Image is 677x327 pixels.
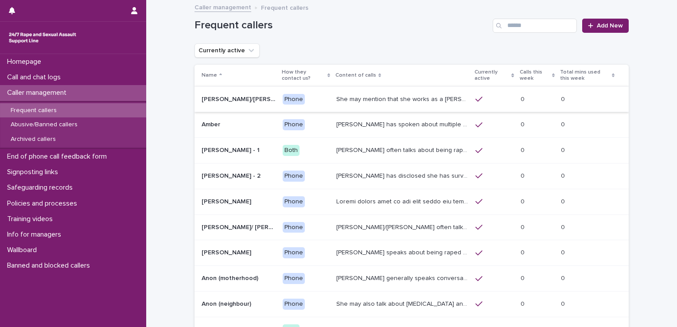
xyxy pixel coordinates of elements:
img: rhQMoQhaT3yELyF149Cw [7,29,78,47]
div: Both [283,145,300,156]
p: Amber has spoken about multiple experiences of sexual abuse. Amber told us she is now 18 (as of 0... [336,119,470,128]
p: Calls this week [520,67,550,84]
input: Search [493,19,577,33]
a: Caller management [195,2,251,12]
tr: [PERSON_NAME]/[PERSON_NAME] (Anon/'I don't know'/'I can't remember')[PERSON_NAME]/[PERSON_NAME] (... [195,86,629,112]
p: Wallboard [4,246,44,254]
p: Amber [202,119,222,128]
p: Currently active [475,67,509,84]
tr: [PERSON_NAME] - 1[PERSON_NAME] - 1 Both[PERSON_NAME] often talks about being raped a night before... [195,138,629,163]
p: 0 [561,247,567,257]
p: 0 [521,119,526,128]
tr: [PERSON_NAME][PERSON_NAME] PhoneLoremi dolors amet co adi elit seddo eiu tempor in u labor et dol... [195,189,629,214]
p: [PERSON_NAME] [202,247,253,257]
tr: [PERSON_NAME] - 2[PERSON_NAME] - 2 Phone[PERSON_NAME] has disclosed she has survived two rapes, o... [195,163,629,189]
p: Amy has disclosed she has survived two rapes, one in the UK and the other in Australia in 2013. S... [336,171,470,180]
p: Frequent callers [4,107,64,114]
p: 0 [521,273,526,282]
p: 0 [521,299,526,308]
tr: AmberAmber Phone[PERSON_NAME] has spoken about multiple experiences of [MEDICAL_DATA]. [PERSON_NA... [195,112,629,138]
p: End of phone call feedback form [4,152,114,161]
div: Phone [283,196,305,207]
p: Total mins used this week [560,67,610,84]
span: Add New [597,23,623,29]
tr: Anon (neighbour)Anon (neighbour) PhoneShe may also talk about [MEDICAL_DATA] and about currently ... [195,291,629,317]
p: Call and chat logs [4,73,68,82]
p: She may also talk about child sexual abuse and about currently being physically disabled. She has... [336,299,470,308]
p: 0 [561,145,567,154]
p: 0 [561,196,567,206]
p: 0 [561,299,567,308]
p: 0 [521,196,526,206]
div: Phone [283,273,305,284]
p: Frequent callers [261,2,308,12]
p: [PERSON_NAME] - 1 [202,145,261,154]
p: Abbie/Emily (Anon/'I don't know'/'I can't remember') [202,94,277,103]
tr: [PERSON_NAME][PERSON_NAME] Phone[PERSON_NAME] speaks about being raped and abused by the police a... [195,240,629,266]
div: Phone [283,222,305,233]
a: Add New [582,19,629,33]
div: Phone [283,171,305,182]
p: Name [202,70,217,80]
p: Caller speaks about being raped and abused by the police and her ex-husband of 20 years. She has ... [336,247,470,257]
p: Signposting links [4,168,65,176]
p: Info for managers [4,230,68,239]
p: Banned and blocked callers [4,261,97,270]
p: Caller generally speaks conversationally about many different things in her life and rarely speak... [336,273,470,282]
p: Anna/Emma often talks about being raped at gunpoint at the age of 13/14 by her ex-partner, aged 1... [336,222,470,231]
p: Caller management [4,89,74,97]
p: Homepage [4,58,48,66]
p: 0 [561,119,567,128]
p: Archived callers [4,136,63,143]
p: 0 [561,222,567,231]
p: Training videos [4,215,60,223]
p: Content of calls [335,70,376,80]
p: Abusive/Banned callers [4,121,85,128]
p: Safeguarding records [4,183,80,192]
p: 0 [521,247,526,257]
div: Phone [283,94,305,105]
p: [PERSON_NAME] [202,196,253,206]
p: Policies and processes [4,199,84,208]
h1: Frequent callers [195,19,489,32]
p: Anon (neighbour) [202,299,253,308]
p: 0 [521,171,526,180]
tr: [PERSON_NAME]/ [PERSON_NAME][PERSON_NAME]/ [PERSON_NAME] Phone[PERSON_NAME]/[PERSON_NAME] often t... [195,214,629,240]
p: She may mention that she works as a Nanny, looking after two children. Abbie / Emily has let us k... [336,94,470,103]
p: 0 [521,94,526,103]
button: Currently active [195,43,260,58]
p: 0 [561,94,567,103]
p: How they contact us? [282,67,325,84]
div: Phone [283,119,305,130]
p: 0 [521,222,526,231]
tr: Anon (motherhood)Anon (motherhood) Phone[PERSON_NAME] generally speaks conversationally about man... [195,266,629,292]
p: Amy often talks about being raped a night before or 2 weeks ago or a month ago. She also makes re... [336,145,470,154]
p: [PERSON_NAME]/ [PERSON_NAME] [202,222,277,231]
p: [PERSON_NAME] - 2 [202,171,262,180]
p: Andrew shared that he has been raped and beaten by a group of men in or near his home twice withi... [336,196,470,206]
div: Phone [283,247,305,258]
p: 0 [561,273,567,282]
p: 0 [561,171,567,180]
div: Phone [283,299,305,310]
p: 0 [521,145,526,154]
p: Anon (motherhood) [202,273,260,282]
